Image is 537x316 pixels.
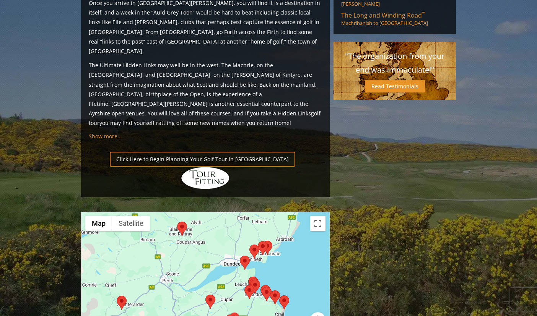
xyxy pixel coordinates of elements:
p: "The organization from your end was immaculate!" [341,49,448,77]
a: Read Testimonials [365,80,425,92]
button: Show street map [85,216,112,231]
a: The Long and Winding Road™Machrihanish to [GEOGRAPHIC_DATA] [341,11,448,26]
a: Show more... [89,133,122,140]
span: The Long and Winding Road [341,11,425,19]
p: The Ultimate Hidden Links may well be in the west. The Machrie, on the [GEOGRAPHIC_DATA], and [GE... [89,60,322,128]
a: Click Here to Begin Planning Your Golf Tour in [GEOGRAPHIC_DATA] [110,152,295,167]
button: Toggle fullscreen view [310,216,325,231]
sup: ™ [422,10,425,17]
img: Hidden Links [181,167,230,190]
button: Show satellite imagery [112,216,150,231]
